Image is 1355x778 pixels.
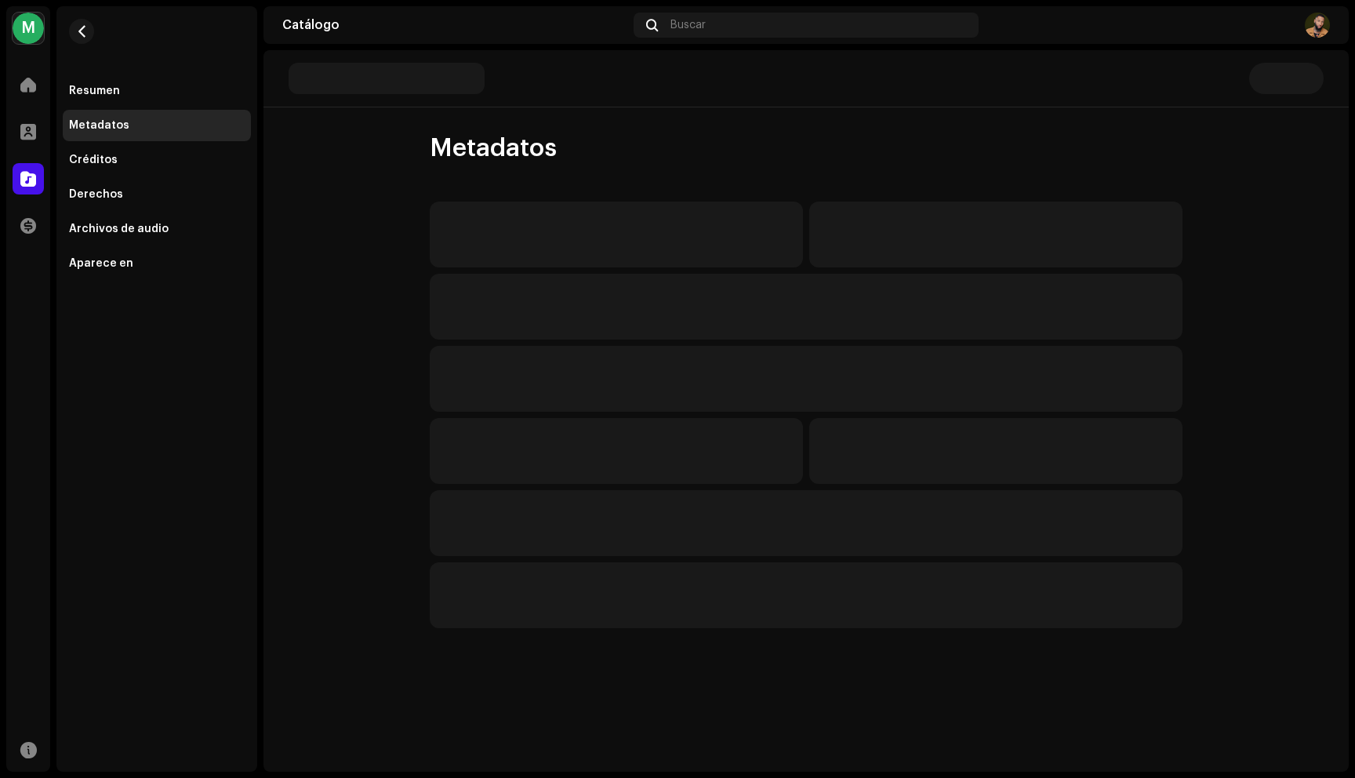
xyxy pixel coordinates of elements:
[69,154,118,166] div: Créditos
[670,19,706,31] span: Buscar
[69,119,129,132] div: Metadatos
[63,248,251,279] re-m-nav-item: Aparece en
[13,13,44,44] div: M
[282,19,627,31] div: Catálogo
[69,85,120,97] div: Resumen
[63,179,251,210] re-m-nav-item: Derechos
[63,213,251,245] re-m-nav-item: Archivos de audio
[63,144,251,176] re-m-nav-item: Créditos
[1305,13,1330,38] img: 96cdc585-7310-4c34-af6c-9340d0f2b243
[69,223,169,235] div: Archivos de audio
[430,133,557,164] span: Metadatos
[69,188,123,201] div: Derechos
[69,257,133,270] div: Aparece en
[63,75,251,107] re-m-nav-item: Resumen
[63,110,251,141] re-m-nav-item: Metadatos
